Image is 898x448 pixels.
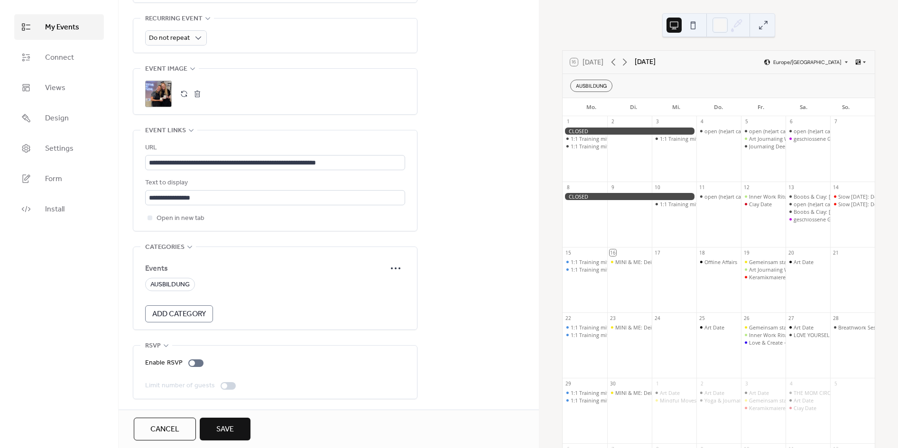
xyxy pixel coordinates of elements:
div: LOVE YOURSELF LOUD: DJ Night & Selflove-Art [786,331,830,338]
div: MINI & ME: Dein Moment mit Baby [607,389,652,396]
div: Art Journaling Workshop [741,266,786,273]
button: Add Category [145,305,213,322]
button: Cancel [134,418,196,440]
div: 10 [654,184,661,191]
div: 8 [565,184,572,191]
div: Art Date [741,389,786,396]
div: Art Date [794,397,814,404]
div: Mi. [655,98,697,116]
div: Art Journaling Workshop [741,135,786,142]
div: 3 [743,380,750,387]
div: Slow Sunday: Dot Painting & Self Love [830,201,875,208]
span: RSVP [145,340,161,352]
div: Art Date [696,389,741,396]
div: 20 [788,249,795,256]
div: Boobs & Clay: Female only special [786,208,830,215]
div: 1:1 Training mit [PERSON_NAME] (digital oder 5020 [GEOGRAPHIC_DATA]) [571,331,750,338]
div: 5 [833,380,839,387]
div: 4 [699,119,705,125]
div: Slow Sunday: Dot Painting & Self Love [830,193,875,200]
div: 1:1 Training mit [PERSON_NAME] (digital oder 5020 [GEOGRAPHIC_DATA]) [571,266,750,273]
span: Categories [145,242,185,253]
div: 13 [788,184,795,191]
div: 1:1 Training mit [PERSON_NAME] [660,201,740,208]
div: Keramikmalerei: Gestalte deinen Selbstliebe-Anker [741,404,786,411]
div: open (he)art café [794,201,835,208]
div: Inner Work Ritual: Innere Stimmen sichtbar machen [749,193,875,200]
div: 1:1 Training mit Caterina [563,135,607,142]
div: Keramikmalerei: Gestalte deinen Selbstliebe-Anker [749,274,872,281]
div: Clay Date [741,201,786,208]
div: 22 [565,315,572,321]
div: 1:1 Training mit Caterina [652,201,696,208]
div: 1:1 Training mit Caterina (digital oder 5020 Salzburg) [563,389,607,396]
div: 1:1 Training mit Caterina [563,143,607,150]
div: 1:1 Training mit Caterina (digital oder 5020 Salzburg) [563,324,607,331]
div: geschlossene Gesellschaft - doors closed [786,216,830,223]
span: Event links [145,125,186,137]
div: open (he)art café [786,128,830,135]
div: 2 [610,119,616,125]
div: Art Date [704,324,724,331]
div: Art Date [652,389,696,396]
span: Settings [45,143,74,155]
a: Install [14,196,104,222]
a: My Events [14,14,104,40]
div: Gemeinsam stark: Kreativzeit für Kind & Eltern [749,324,861,331]
div: 9 [610,184,616,191]
div: Art Date [786,258,830,265]
div: 12 [743,184,750,191]
div: Yoga & Journaling: She. Breathes. Writes. [704,397,804,404]
div: Mindful Moves – Achtsame Körperübungen für mehr Balance [652,397,696,404]
div: 1:1 Training mit [PERSON_NAME] (digital oder 5020 [GEOGRAPHIC_DATA]) [571,397,750,404]
div: 14 [833,184,839,191]
div: Art Date [786,324,830,331]
div: open (he)art café [704,128,746,135]
div: 1:1 Training mit Caterina [652,135,696,142]
span: Cancel [150,424,179,435]
div: Art Date [704,389,724,396]
span: Add Category [152,309,206,320]
div: 1:1 Training mit [PERSON_NAME] (digital oder 5020 [GEOGRAPHIC_DATA]) [571,258,750,265]
span: Events [145,263,386,274]
a: Form [14,166,104,192]
div: Gemeinsam stark: Kreativzeit für Kind & Eltern [749,258,861,265]
div: Text to display [145,177,403,189]
span: Design [45,113,69,124]
div: Di. [612,98,655,116]
div: MINI & ME: Dein Moment mit Baby [615,258,700,265]
span: Form [45,174,62,185]
div: Inner Work Ritual: Innere Stimmen sichtbar machen [749,331,875,338]
div: 1 [565,119,572,125]
div: Inner Work Ritual: Innere Stimmen sichtbar machen [741,331,786,338]
div: 1:1 Training mit Caterina (digital oder 5020 Salzburg) [563,266,607,273]
span: Do not repeat [149,32,190,45]
div: Offline Affairs [704,258,737,265]
span: Save [216,424,234,435]
span: AUSBILDUNG [150,279,190,291]
div: Gemeinsam stark: Kreativzeit für Kind & Eltern [741,397,786,404]
div: Sa. [782,98,824,116]
div: So. [825,98,867,116]
div: MINI & ME: Dein Moment mit Baby [615,324,700,331]
div: 6 [788,119,795,125]
div: Yoga & Journaling: She. Breathes. Writes. [696,397,741,404]
div: 16 [610,249,616,256]
div: [DATE] [635,57,656,67]
button: Save [200,418,250,440]
span: Install [45,204,65,215]
div: 1:1 Training mit [PERSON_NAME] [571,143,651,150]
div: 1:1 Training mit [PERSON_NAME] (digital oder 5020 [GEOGRAPHIC_DATA]) [571,389,750,396]
div: Limit number of guests [145,380,215,392]
div: Breathwork Session und Acryl Painting Workshop [830,324,875,331]
span: Views [45,82,65,94]
div: open (he)art café [704,193,746,200]
div: 25 [699,315,705,321]
div: Love & Create – Malen für dein inneres Kind [741,339,786,346]
div: 29 [565,380,572,387]
div: Gemeinsam stark: Kreativzeit für Kind & Eltern [749,397,861,404]
div: Boobs & Clay: Female only special [786,193,830,200]
div: 1:1 Training mit Caterina (digital oder 5020 Salzburg) [563,397,607,404]
div: AUSBILDUNG [570,80,612,92]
